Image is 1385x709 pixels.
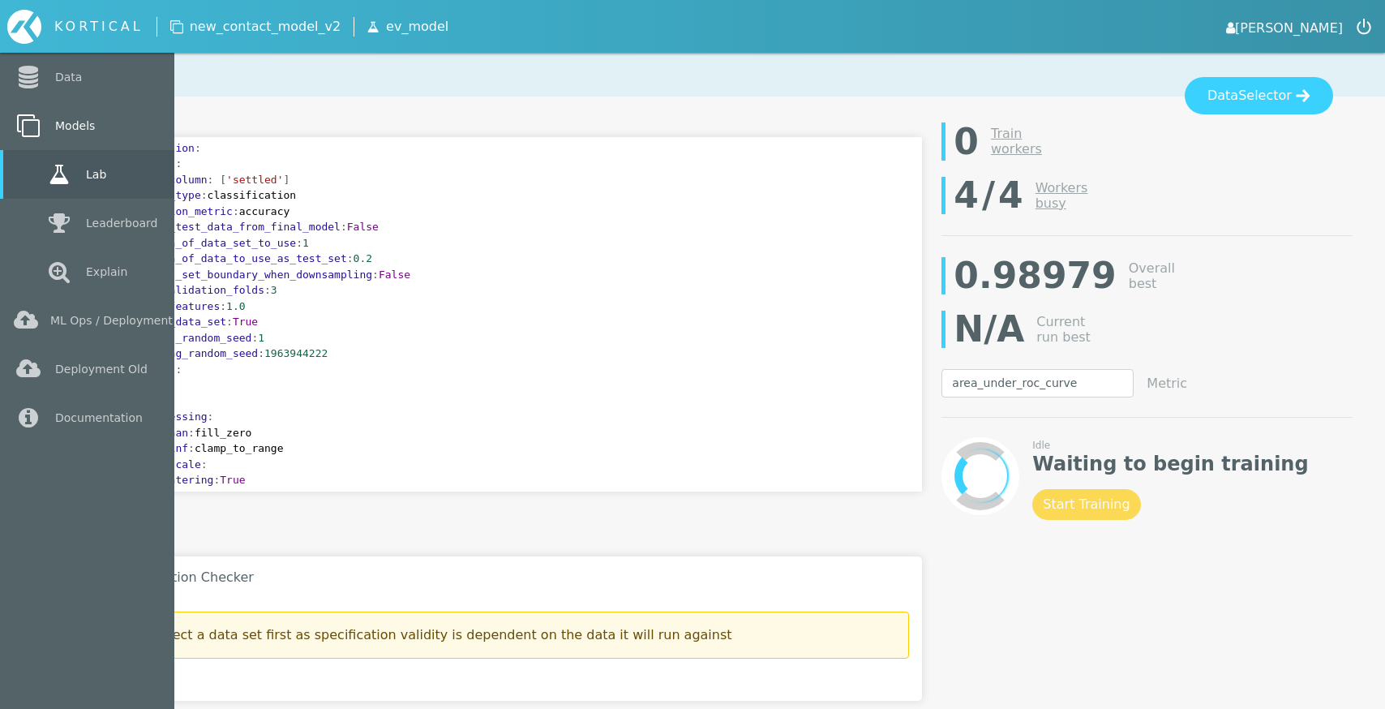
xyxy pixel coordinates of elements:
[1036,180,1088,211] a: Workersbusy
[1238,86,1292,105] span: Selector
[125,284,264,296] span: cross_validation_folds
[175,363,182,376] span: :
[251,332,258,344] span: :
[201,490,208,502] span: :
[954,169,979,222] span: 4
[982,169,995,222] span: /
[118,189,296,201] span: classification
[991,126,1042,157] a: Train workers
[195,142,201,154] span: :
[118,205,289,217] span: accuracy
[233,316,258,328] span: True
[954,114,979,169] div: 0
[188,442,195,454] span: :
[954,249,1116,303] div: 0.98979
[118,442,284,454] span: clamp_to_range
[7,10,41,44] img: icon-kortical.svg
[1147,376,1187,391] div: Metric
[1129,260,1194,291] div: Overall best
[125,205,233,217] span: evaluation_metric
[226,174,283,186] span: 'settled'
[284,174,290,186] span: ]
[341,221,347,233] span: :
[220,300,226,312] span: :
[49,49,1385,97] h1: Lab
[108,627,732,642] span: Please select a data set first as specification validity is dependent on the data it will run aga...
[1032,453,1308,476] strong: Waiting to begin training
[220,474,245,486] span: True
[354,252,372,264] span: 0.2
[125,237,296,249] span: fraction_of_data_set_to_use
[208,490,233,502] span: True
[233,205,239,217] span: :
[208,174,226,186] span: : [
[125,269,372,281] span: fix_test_set_boundary_when_downsampling
[1036,314,1101,345] div: Current run best
[264,284,271,296] span: :
[125,316,226,328] span: shuffle_data_set
[226,316,233,328] span: :
[954,303,1024,356] div: N/A
[302,237,309,249] span: 1
[201,189,208,201] span: :
[1185,77,1333,114] button: DataSelector
[1032,438,1308,453] div: Idle
[175,157,182,170] span: :
[347,252,354,264] span: :
[201,458,208,471] span: :
[125,221,341,233] span: exclude_test_data_from_final_model
[1357,19,1371,35] img: icon-logout.svg
[226,300,245,312] span: 1.0
[258,332,264,344] span: 1
[125,332,252,344] span: data_set_random_seed
[94,569,909,586] h3: Specification Checker
[125,347,258,359] span: modelling_random_seed
[271,284,277,296] span: 3
[347,221,379,233] span: False
[296,237,302,249] span: :
[7,10,157,44] a: KORTICAL
[258,347,264,359] span: :
[118,427,251,439] span: fill_zero
[379,269,410,281] span: False
[188,427,195,439] span: :
[213,474,220,486] span: :
[7,10,157,44] div: Home
[372,269,379,281] span: :
[1296,89,1310,102] img: icon-arrow--light.svg
[998,169,1023,222] span: 4
[264,347,328,359] span: 1963944222
[208,410,214,423] span: :
[125,252,347,264] span: fraction_of_data_to_use_as_test_set
[1226,15,1343,38] a: [PERSON_NAME]
[54,17,144,37] div: KORTICAL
